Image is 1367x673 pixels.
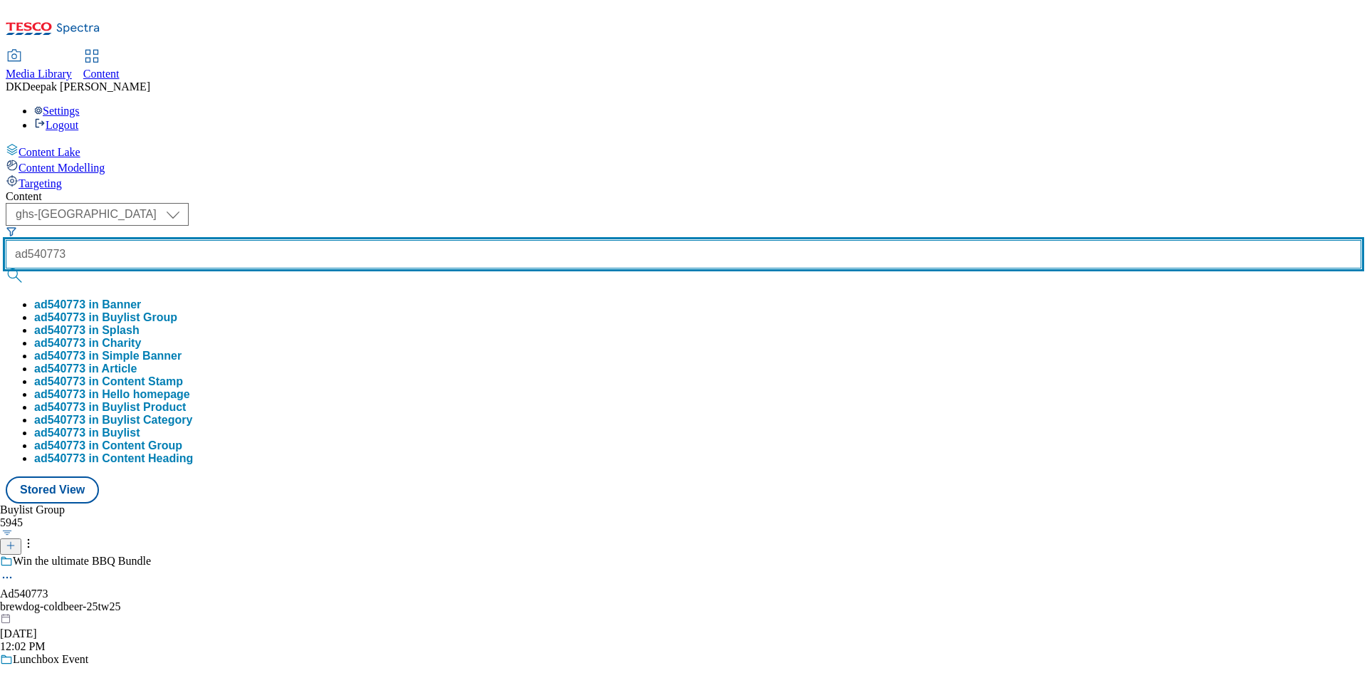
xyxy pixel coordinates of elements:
span: DK [6,80,22,93]
span: Content Lake [19,146,80,158]
button: ad540773 in Article [34,362,137,375]
span: Content Stamp [102,375,183,387]
button: ad540773 in Buylist Product [34,401,186,414]
a: Content Lake [6,143,1361,159]
span: Targeting [19,177,62,189]
span: Hello homepage [102,388,190,400]
span: Buylist [102,427,140,439]
div: Content [6,190,1361,203]
span: Buylist Group [102,311,177,323]
div: ad540773 in [34,427,140,439]
button: ad540773 in Content Heading [34,452,193,465]
span: Content Modelling [19,162,105,174]
div: Win the ultimate BBQ Bundle [13,555,151,568]
div: ad540773 in [34,375,183,388]
button: Stored View [6,476,99,504]
div: ad540773 in [34,311,177,324]
div: Lunchbox Event [13,653,88,666]
button: ad540773 in Content Stamp [34,375,183,388]
button: ad540773 in Content Group [34,439,182,452]
a: Content Modelling [6,159,1361,174]
a: Logout [34,119,78,131]
button: ad540773 in Splash [34,324,140,337]
span: Media Library [6,68,72,80]
a: Targeting [6,174,1361,190]
span: Content [83,68,120,80]
svg: Search Filters [6,226,17,237]
button: ad540773 in Buylist Group [34,311,177,324]
div: ad540773 in [34,388,190,401]
button: ad540773 in Simple Banner [34,350,182,362]
button: ad540773 in Hello homepage [34,388,190,401]
button: ad540773 in Buylist [34,427,140,439]
span: Deepak [PERSON_NAME] [22,80,150,93]
button: ad540773 in Buylist Category [34,414,192,427]
button: ad540773 in Banner [34,298,141,311]
button: ad540773 in Charity [34,337,141,350]
input: Search [6,240,1361,268]
a: Media Library [6,51,72,80]
a: Content [83,51,120,80]
a: Settings [34,105,80,117]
